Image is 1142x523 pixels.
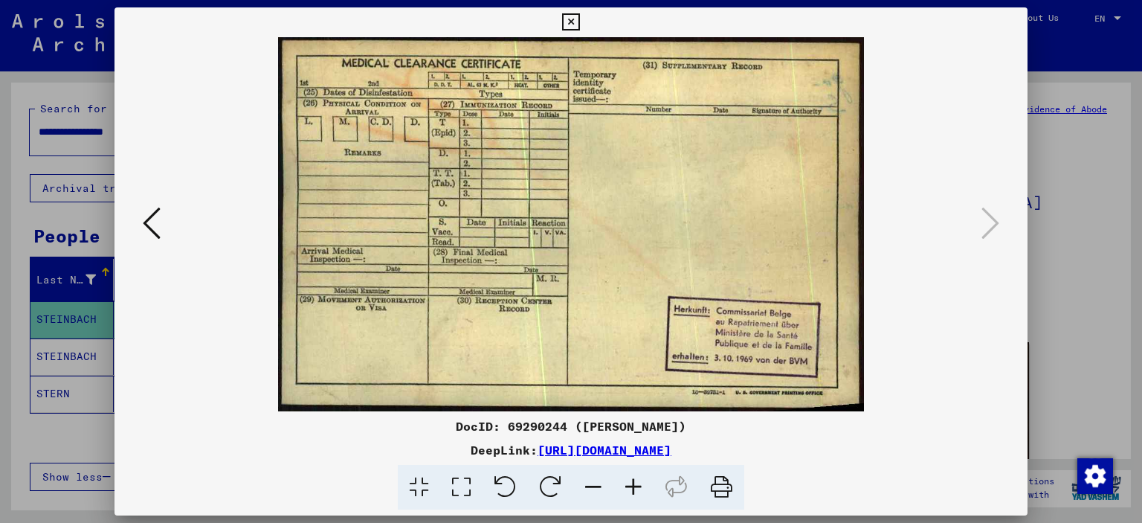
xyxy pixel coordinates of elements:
div: Change consent [1077,458,1112,493]
div: DocID: 69290244 ([PERSON_NAME]) [114,417,1028,435]
a: [URL][DOMAIN_NAME] [538,443,671,458]
img: 002.jpg [165,37,978,411]
img: Change consent [1077,458,1113,494]
div: DeepLink: [114,441,1028,459]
